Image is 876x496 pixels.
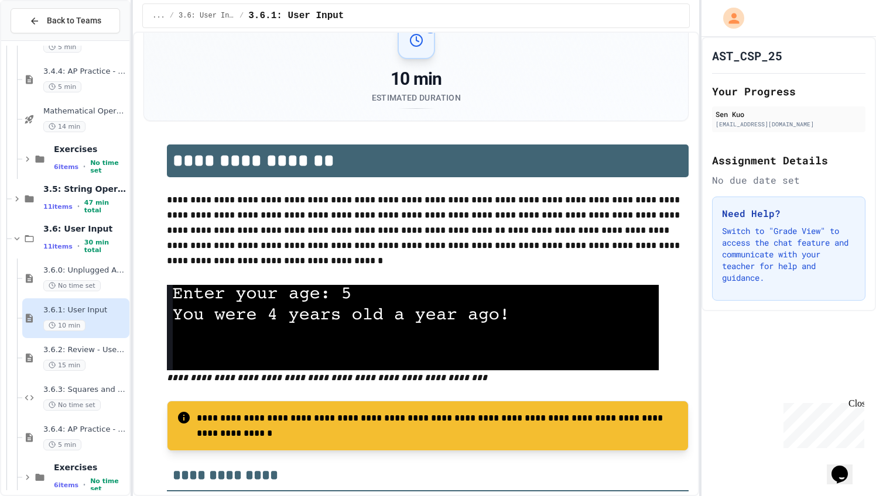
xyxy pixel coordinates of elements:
[152,11,165,20] span: ...
[90,159,127,174] span: No time set
[43,67,127,77] span: 3.4.4: AP Practice - Arithmetic Operators
[43,345,127,355] span: 3.6.2: Review - User Input
[779,398,864,448] iframe: chat widget
[43,399,101,411] span: No time set
[239,11,244,20] span: /
[716,109,862,119] div: Sen Kuo
[43,42,81,53] span: 5 min
[372,68,461,89] div: 10 min
[47,15,101,27] span: Back to Teams
[827,449,864,484] iframe: chat widget
[43,81,81,92] span: 5 min
[372,92,461,104] div: Estimated Duration
[84,199,127,214] span: 47 min total
[722,206,856,221] h3: Need Help?
[77,242,80,251] span: •
[90,477,127,492] span: No time set
[43,385,127,395] span: 3.6.3: Squares and Circles
[170,11,174,20] span: /
[84,239,127,254] span: 30 min total
[43,223,127,234] span: 3.6: User Input
[712,83,865,99] h2: Your Progress
[54,462,127,473] span: Exercises
[43,184,127,194] span: 3.5: String Operators
[712,173,865,187] div: No due date set
[716,120,862,129] div: [EMAIL_ADDRESS][DOMAIN_NAME]
[43,243,73,250] span: 11 items
[43,305,127,315] span: 3.6.1: User Input
[43,266,127,275] span: 3.6.0: Unplugged Activity - User Input
[83,480,85,490] span: •
[711,5,747,32] div: My Account
[43,360,85,371] span: 15 min
[712,152,865,168] h2: Assignment Details
[5,5,81,74] div: Chat with us now!Close
[54,163,78,171] span: 6 items
[43,121,85,132] span: 14 min
[43,425,127,435] span: 3.6.4: AP Practice - User Input
[43,106,127,116] span: Mathematical Operators - Quiz
[83,162,85,171] span: •
[248,9,344,23] span: 3.6.1: User Input
[722,225,856,284] p: Switch to "Grade View" to access the chat feature and communicate with your teacher for help and ...
[54,481,78,489] span: 6 items
[43,439,81,450] span: 5 min
[54,144,127,154] span: Exercises
[43,280,101,291] span: No time set
[43,320,85,331] span: 10 min
[712,47,782,64] h1: AST_CSP_25
[179,11,235,20] span: 3.6: User Input
[77,202,80,211] span: •
[43,203,73,211] span: 11 items
[11,8,120,33] button: Back to Teams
